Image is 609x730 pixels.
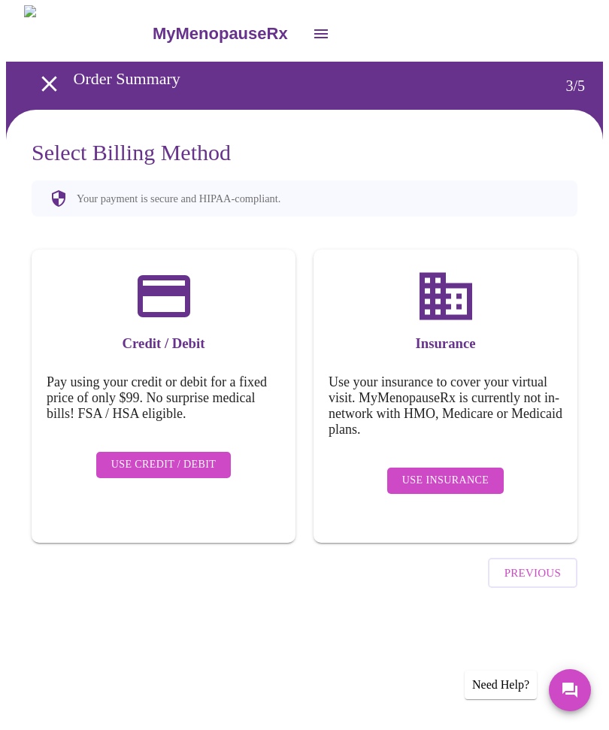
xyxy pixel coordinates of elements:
[504,564,561,583] span: Previous
[47,336,280,353] h3: Credit / Debit
[32,141,577,166] h3: Select Billing Method
[488,559,577,589] button: Previous
[387,468,504,495] button: Use Insurance
[402,472,489,491] span: Use Insurance
[96,453,232,479] button: Use Credit / Debit
[329,375,562,438] h5: Use your insurance to cover your virtual visit. MyMenopauseRx is currently not in-network with HM...
[74,70,506,89] h3: Order Summary
[77,193,280,206] p: Your payment is secure and HIPAA-compliant.
[153,25,288,44] h3: MyMenopauseRx
[150,8,302,61] a: MyMenopauseRx
[465,671,537,700] div: Need Help?
[47,375,280,423] h5: Pay using your credit or debit for a fixed price of only $99. No surprise medical bills! FSA / HS...
[24,6,150,62] img: MyMenopauseRx Logo
[111,456,217,475] span: Use Credit / Debit
[549,670,591,712] button: Messages
[329,336,562,353] h3: Insurance
[565,78,585,95] h3: 3 / 5
[303,17,339,53] button: open drawer
[27,62,71,107] button: open drawer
